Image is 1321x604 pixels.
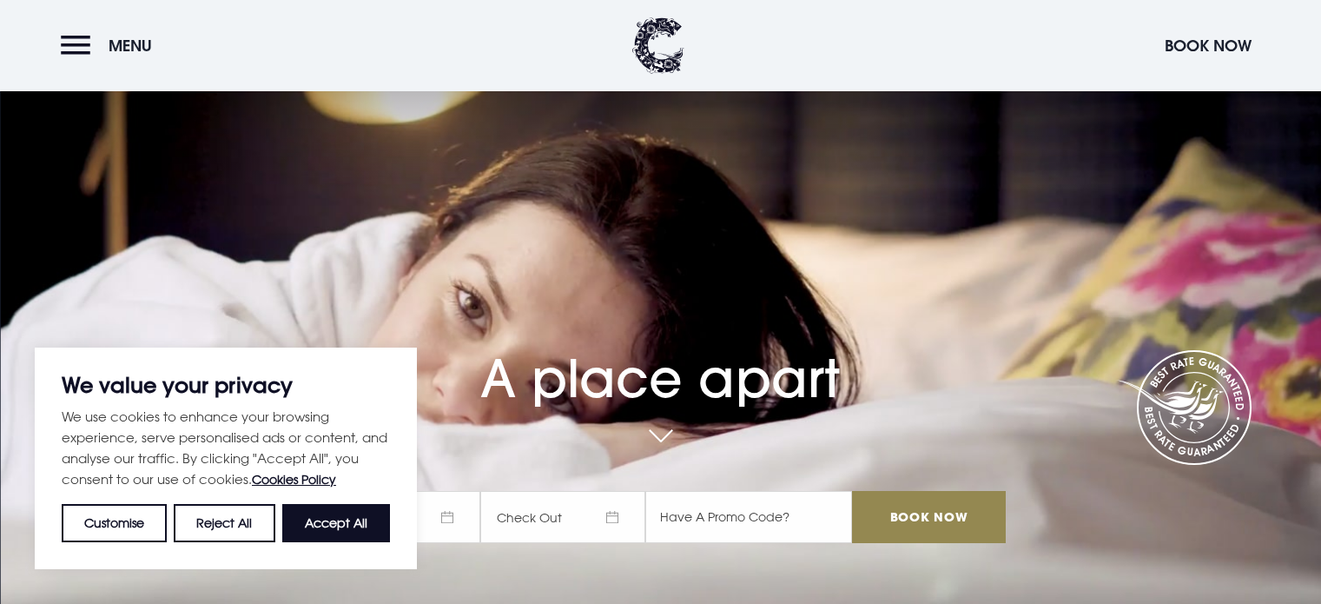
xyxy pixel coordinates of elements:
p: We use cookies to enhance your browsing experience, serve personalised ads or content, and analys... [62,406,390,490]
input: Book Now [852,491,1005,543]
button: Customise [62,504,167,542]
button: Book Now [1156,27,1260,64]
span: Menu [109,36,152,56]
input: Have A Promo Code? [645,491,852,543]
img: Clandeboye Lodge [632,17,684,74]
h1: A place apart [315,310,1005,409]
a: Cookies Policy [252,472,336,487]
p: We value your privacy [62,375,390,395]
button: Menu [61,27,161,64]
div: We value your privacy [35,348,417,569]
span: Check Out [480,491,645,543]
button: Accept All [282,504,390,542]
button: Reject All [174,504,274,542]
